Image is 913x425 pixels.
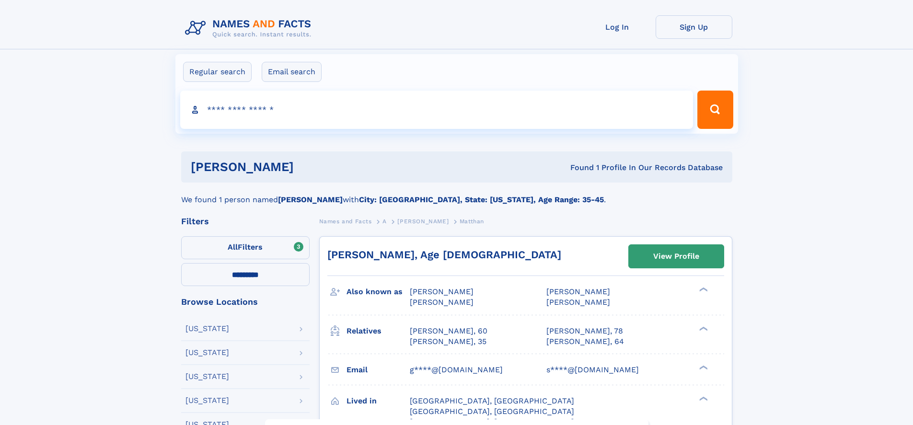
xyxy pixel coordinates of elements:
[410,298,474,307] span: [PERSON_NAME]
[410,407,574,416] span: [GEOGRAPHIC_DATA], [GEOGRAPHIC_DATA]
[397,215,449,227] a: [PERSON_NAME]
[410,336,486,347] a: [PERSON_NAME], 35
[546,326,623,336] a: [PERSON_NAME], 78
[185,349,229,356] div: [US_STATE]
[410,287,474,296] span: [PERSON_NAME]
[697,91,733,129] button: Search Button
[181,217,310,226] div: Filters
[359,195,604,204] b: City: [GEOGRAPHIC_DATA], State: [US_STATE], Age Range: 35-45
[546,336,624,347] a: [PERSON_NAME], 64
[347,323,410,339] h3: Relatives
[697,325,708,332] div: ❯
[546,287,610,296] span: [PERSON_NAME]
[327,249,561,261] a: [PERSON_NAME], Age [DEMOGRAPHIC_DATA]
[347,362,410,378] h3: Email
[653,245,699,267] div: View Profile
[656,15,732,39] a: Sign Up
[181,236,310,259] label: Filters
[629,245,724,268] a: View Profile
[410,326,487,336] a: [PERSON_NAME], 60
[697,287,708,293] div: ❯
[228,242,238,252] span: All
[347,284,410,300] h3: Also known as
[432,162,723,173] div: Found 1 Profile In Our Records Database
[347,393,410,409] h3: Lived in
[183,62,252,82] label: Regular search
[278,195,343,204] b: [PERSON_NAME]
[697,395,708,402] div: ❯
[319,215,372,227] a: Names and Facts
[191,161,432,173] h1: [PERSON_NAME]
[697,364,708,370] div: ❯
[180,91,693,129] input: search input
[262,62,322,82] label: Email search
[546,298,610,307] span: [PERSON_NAME]
[185,325,229,333] div: [US_STATE]
[185,397,229,404] div: [US_STATE]
[579,15,656,39] a: Log In
[382,218,387,225] span: A
[185,373,229,380] div: [US_STATE]
[397,218,449,225] span: [PERSON_NAME]
[181,183,732,206] div: We found 1 person named with .
[181,298,310,306] div: Browse Locations
[410,396,574,405] span: [GEOGRAPHIC_DATA], [GEOGRAPHIC_DATA]
[382,215,387,227] a: A
[181,15,319,41] img: Logo Names and Facts
[460,218,484,225] span: Matthan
